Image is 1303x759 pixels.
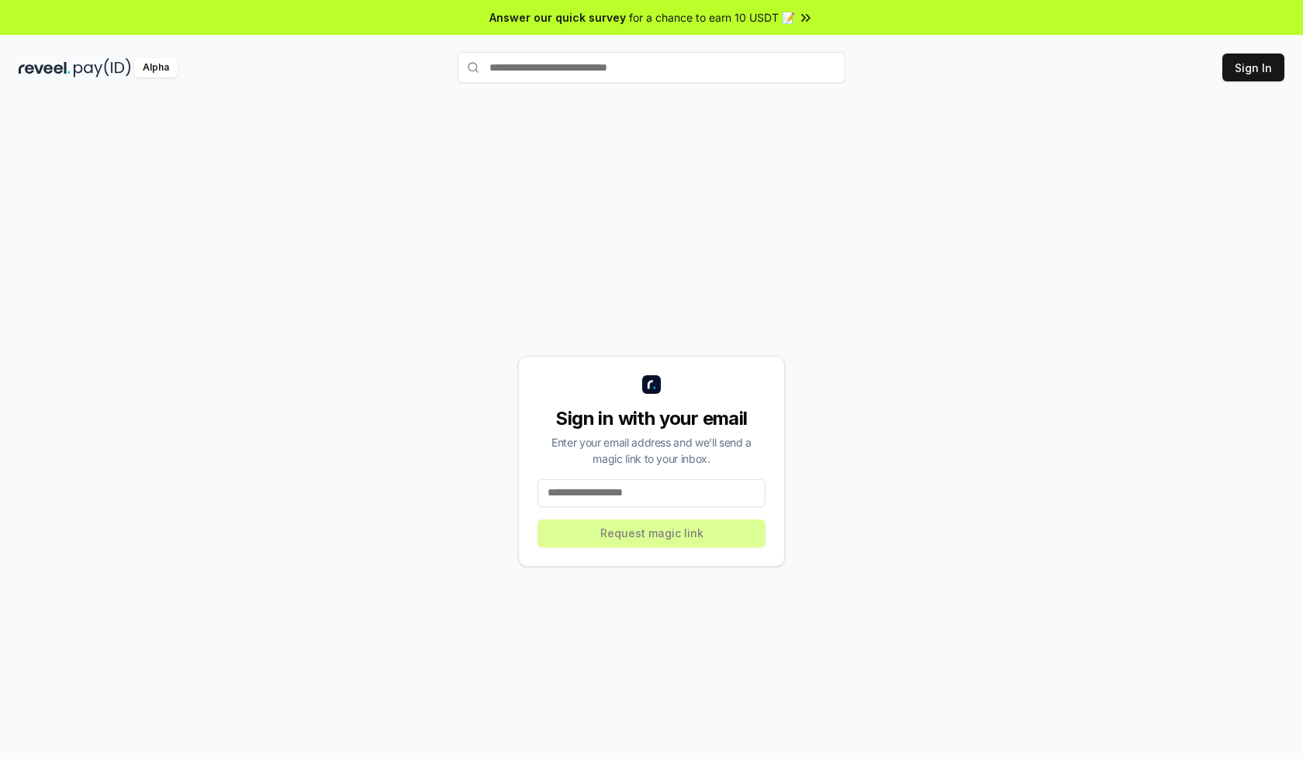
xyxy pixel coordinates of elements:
[537,434,766,467] div: Enter your email address and we’ll send a magic link to your inbox.
[642,375,661,394] img: logo_small
[629,9,795,26] span: for a chance to earn 10 USDT 📝
[489,9,626,26] span: Answer our quick survey
[1222,53,1284,81] button: Sign In
[134,58,178,78] div: Alpha
[74,58,131,78] img: pay_id
[537,406,766,431] div: Sign in with your email
[19,58,71,78] img: reveel_dark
